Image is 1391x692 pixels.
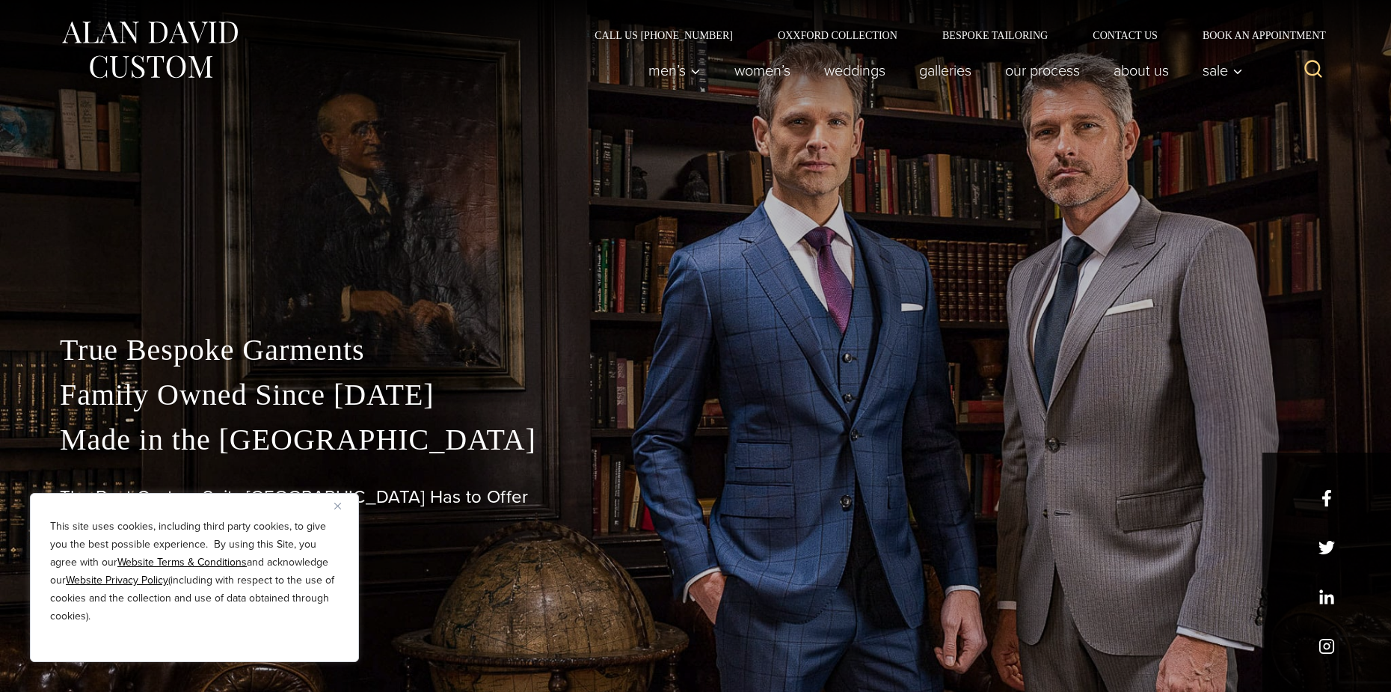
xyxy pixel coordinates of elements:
a: Our Process [989,55,1097,85]
p: This site uses cookies, including third party cookies, to give you the best possible experience. ... [50,518,339,625]
a: Book an Appointment [1180,30,1331,40]
a: Website Terms & Conditions [117,554,247,570]
button: View Search Form [1295,52,1331,88]
img: Close [334,503,341,509]
a: weddings [808,55,903,85]
a: Galleries [903,55,989,85]
img: Alan David Custom [60,16,239,83]
a: Contact Us [1070,30,1180,40]
h1: The Best Custom Suits [GEOGRAPHIC_DATA] Has to Offer [60,486,1331,508]
span: Men’s [648,63,701,78]
a: About Us [1097,55,1186,85]
nav: Primary Navigation [632,55,1251,85]
p: True Bespoke Garments Family Owned Since [DATE] Made in the [GEOGRAPHIC_DATA] [60,328,1331,462]
nav: Secondary Navigation [572,30,1331,40]
a: Website Privacy Policy [66,572,168,588]
a: Call Us [PHONE_NUMBER] [572,30,755,40]
a: Bespoke Tailoring [920,30,1070,40]
a: Women’s [718,55,808,85]
span: Sale [1203,63,1243,78]
a: Oxxford Collection [755,30,920,40]
button: Close [334,497,352,515]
